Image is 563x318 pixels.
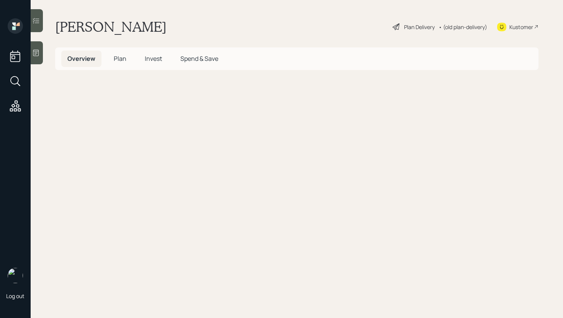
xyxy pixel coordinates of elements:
div: • (old plan-delivery) [439,23,487,31]
span: Spend & Save [180,54,218,63]
div: Log out [6,292,25,300]
div: Kustomer [509,23,533,31]
span: Invest [145,54,162,63]
img: retirable_logo.png [8,268,23,283]
span: Overview [67,54,95,63]
span: Plan [114,54,126,63]
div: Plan Delivery [404,23,435,31]
h1: [PERSON_NAME] [55,18,167,35]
